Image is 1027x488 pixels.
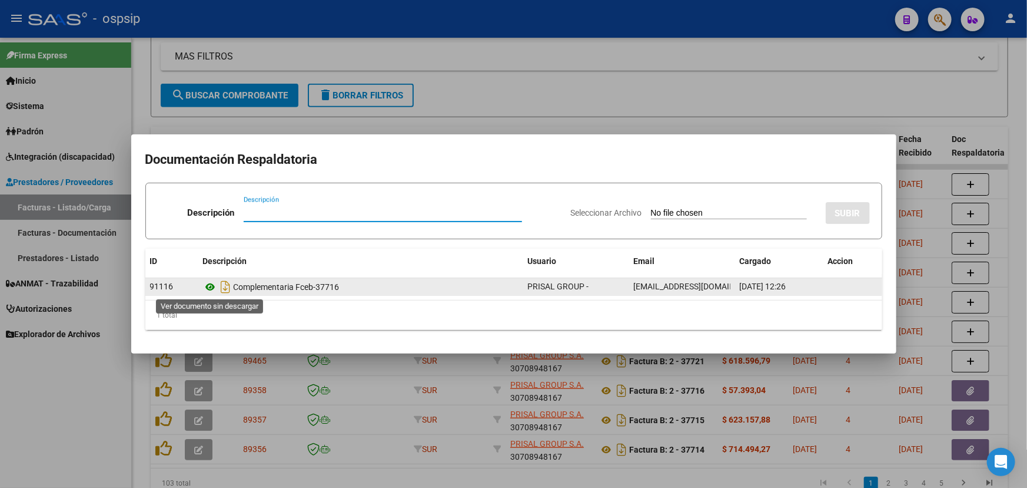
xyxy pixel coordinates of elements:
[145,149,882,171] h2: Documentación Respaldatoria
[826,202,870,224] button: SUBIR
[198,249,523,274] datatable-header-cell: Descripción
[528,256,557,266] span: Usuario
[145,249,198,274] datatable-header-cell: ID
[987,448,1015,476] div: Open Intercom Messenger
[634,256,655,266] span: Email
[735,249,823,274] datatable-header-cell: Cargado
[150,256,158,266] span: ID
[629,249,735,274] datatable-header-cell: Email
[203,256,247,266] span: Descripción
[634,282,765,291] span: [EMAIL_ADDRESS][DOMAIN_NAME]
[740,256,772,266] span: Cargado
[571,208,642,217] span: Seleccionar Archivo
[187,206,234,220] p: Descripción
[145,301,882,330] div: 1 total
[203,278,519,296] div: Complementaria Fceb-37716
[528,282,589,291] span: PRISAL GROUP -
[150,282,174,291] span: 91116
[823,249,882,274] datatable-header-cell: Accion
[835,208,860,219] span: SUBIR
[828,256,853,266] span: Accion
[523,249,629,274] datatable-header-cell: Usuario
[740,282,786,291] span: [DATE] 12:26
[218,278,234,296] i: Descargar documento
